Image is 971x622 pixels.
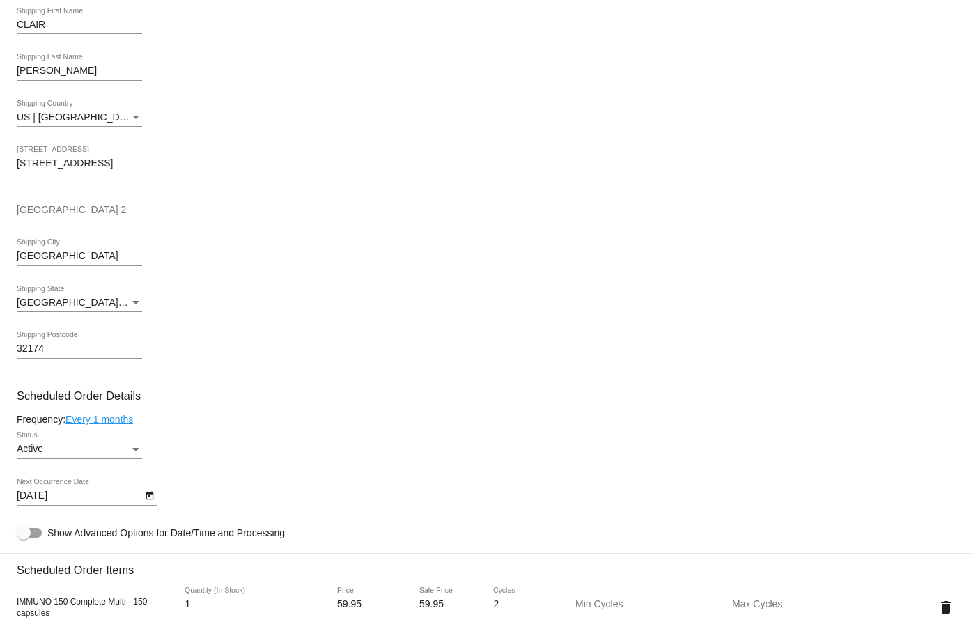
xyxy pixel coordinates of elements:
input: Min Cycles [575,599,701,610]
input: Shipping City [17,251,142,262]
input: Shipping Postcode [17,343,142,355]
input: Quantity (In Stock) [185,599,310,610]
a: Every 1 months [65,414,133,425]
mat-icon: delete [938,599,954,616]
input: Price [337,599,399,610]
input: Max Cycles [732,599,857,610]
input: Sale Price [419,599,474,610]
div: Frequency: [17,414,954,425]
h3: Scheduled Order Details [17,389,954,403]
input: Shipping Last Name [17,65,142,77]
mat-select: Shipping State [17,297,142,309]
span: US | [GEOGRAPHIC_DATA] [17,111,140,123]
span: IMMUNO 150 Complete Multi - 150 capsules [17,597,147,618]
input: Shipping Street 1 [17,158,954,169]
mat-select: Shipping Country [17,112,142,123]
span: Active [17,443,43,454]
span: [GEOGRAPHIC_DATA] | [US_STATE] [17,297,180,308]
span: Show Advanced Options for Date/Time and Processing [47,526,285,540]
h3: Scheduled Order Items [17,553,954,577]
input: Shipping Street 2 [17,205,954,216]
mat-select: Status [17,444,142,455]
input: Next Occurrence Date [17,490,142,502]
input: Cycles [493,599,555,610]
input: Shipping First Name [17,20,142,31]
button: Open calendar [142,488,157,502]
